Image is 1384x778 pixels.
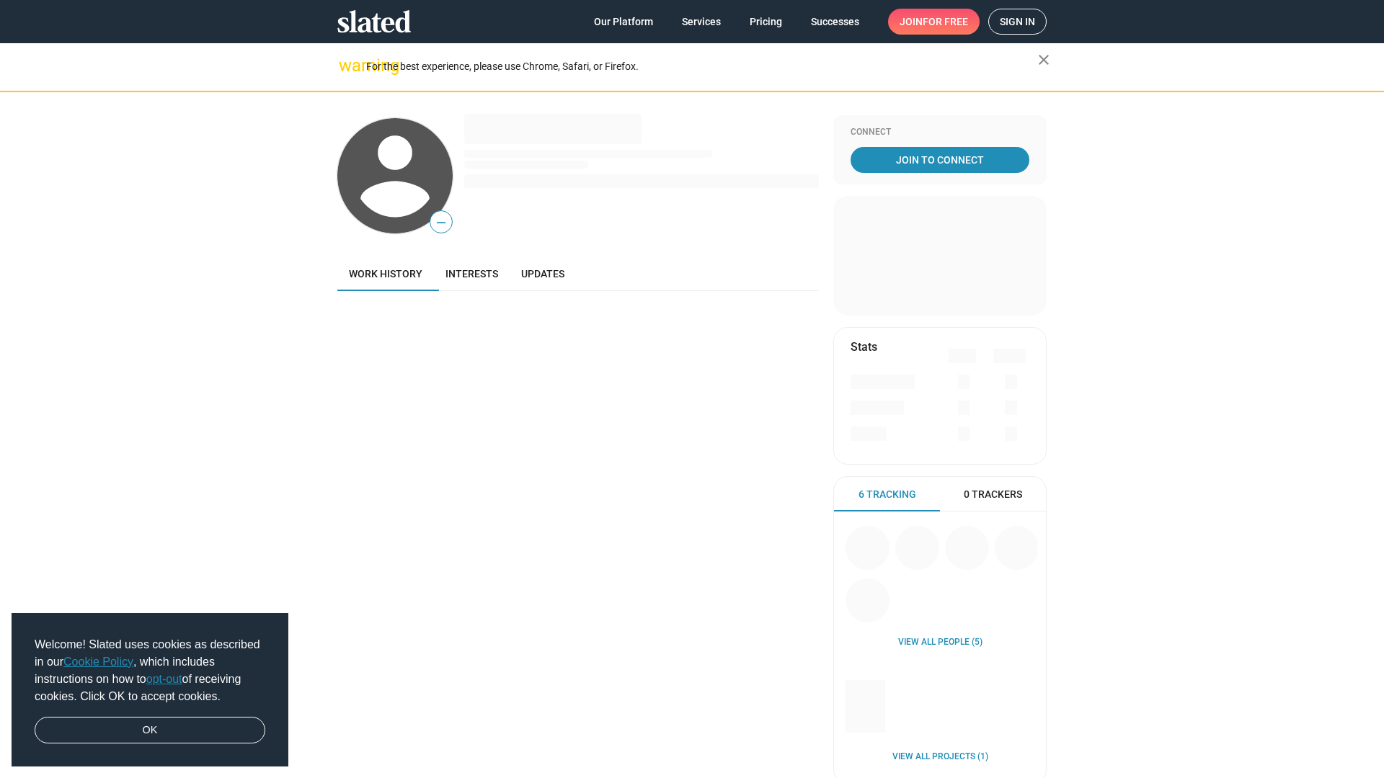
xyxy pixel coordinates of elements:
a: Updates [510,256,576,291]
a: View all Projects (1) [892,751,988,763]
span: for free [923,9,968,35]
a: Joinfor free [888,9,980,35]
span: Our Platform [594,9,653,35]
a: Work history [337,256,434,291]
span: Updates [521,268,564,280]
a: Services [670,9,732,35]
div: cookieconsent [12,613,288,767]
div: Connect [851,127,1029,138]
a: Join To Connect [851,147,1029,173]
a: Cookie Policy [63,656,133,668]
span: Join To Connect [853,147,1026,173]
span: Sign in [1000,9,1035,34]
span: Join [900,9,968,35]
a: Pricing [738,9,794,35]
span: Pricing [750,9,782,35]
span: Services [682,9,721,35]
a: Successes [799,9,871,35]
a: dismiss cookie message [35,717,265,744]
mat-icon: warning [339,57,356,74]
span: Successes [811,9,859,35]
span: — [430,213,452,232]
mat-card-title: Stats [851,339,877,354]
span: Work history [349,268,422,280]
a: Sign in [988,9,1047,35]
div: For the best experience, please use Chrome, Safari, or Firefox. [366,57,1038,76]
mat-icon: close [1035,51,1052,68]
a: Interests [434,256,510,291]
span: 6 Tracking [859,488,916,501]
span: Welcome! Slated uses cookies as described in our , which includes instructions on how to of recei... [35,636,265,705]
span: Interests [445,268,498,280]
a: View all People (5) [898,637,982,648]
a: opt-out [146,673,182,685]
span: 0 Trackers [964,488,1022,501]
a: Our Platform [582,9,665,35]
